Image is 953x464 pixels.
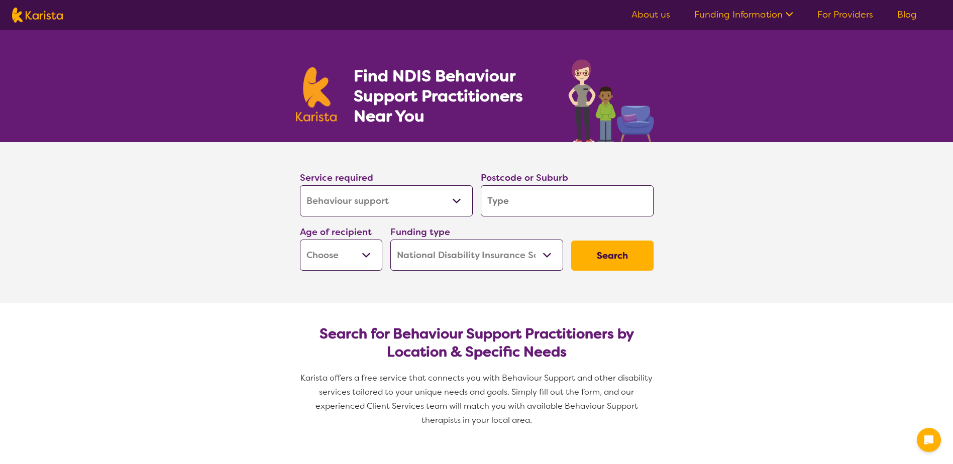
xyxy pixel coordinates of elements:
label: Funding type [390,226,450,238]
label: Postcode or Suburb [481,172,568,184]
label: Service required [300,172,373,184]
a: Blog [897,9,917,21]
img: Karista logo [296,67,337,122]
input: Type [481,185,654,216]
button: Search [571,241,654,271]
label: Age of recipient [300,226,372,238]
img: behaviour-support [566,54,658,142]
a: For Providers [817,9,873,21]
p: Karista offers a free service that connects you with Behaviour Support and other disability servi... [296,371,658,427]
img: Karista logo [12,8,63,23]
h1: Find NDIS Behaviour Support Practitioners Near You [354,66,548,126]
a: About us [631,9,670,21]
h2: Search for Behaviour Support Practitioners by Location & Specific Needs [308,325,646,361]
a: Funding Information [694,9,793,21]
